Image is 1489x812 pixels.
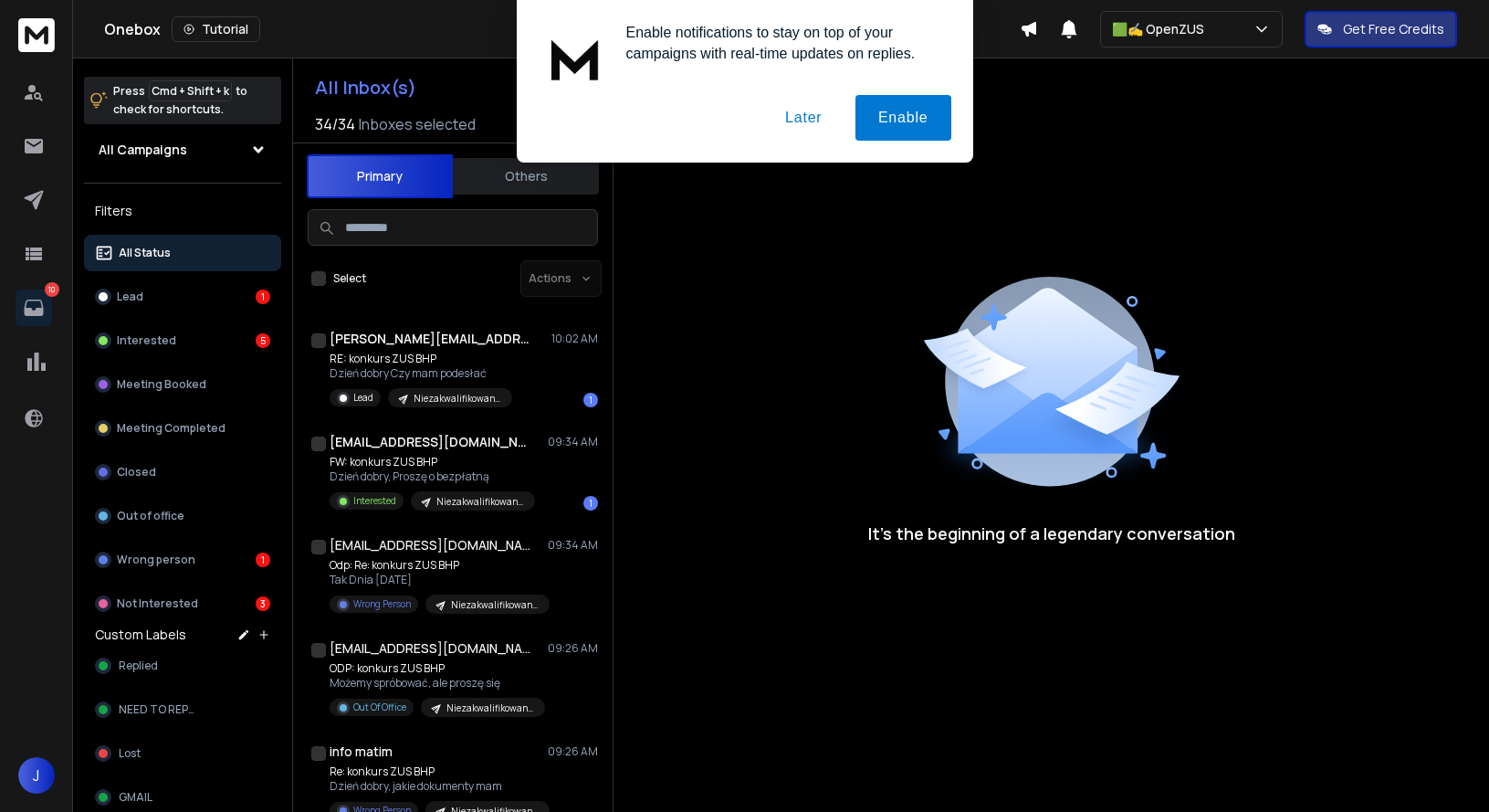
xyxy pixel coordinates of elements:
[330,676,545,691] p: Możemy spróbować, ale proszę się
[256,553,270,567] div: 1
[119,790,152,805] span: GMAIL
[119,702,198,717] span: NEED TO REPLY
[548,538,598,553] p: 09:34 AM
[84,279,281,315] button: Lead1
[330,573,549,587] p: Tak Dnia [DATE]
[330,536,530,554] h1: [EMAIL_ADDRESS][DOMAIN_NAME]
[117,290,143,304] p: Lead
[353,391,373,405] p: Lead
[45,282,59,297] p: 10
[548,744,598,759] p: 09:26 AM
[330,469,535,484] p: Dzień dobry, Proszę o bezpłatną
[330,330,530,348] h1: [PERSON_NAME][EMAIL_ADDRESS][DOMAIN_NAME]
[256,596,270,611] div: 3
[117,509,184,523] p: Out of office
[353,701,406,714] p: Out Of Office
[855,95,951,141] button: Enable
[330,558,549,573] p: Odp: Re: konkurs ZUS BHP
[117,377,206,392] p: Meeting Booked
[453,156,599,196] button: Others
[117,333,176,348] p: Interested
[18,757,55,794] button: J
[84,498,281,534] button: Out of office
[117,596,198,611] p: Not Interested
[84,691,281,728] button: NEED TO REPLY
[762,95,844,141] button: Later
[117,421,225,436] p: Meeting Completed
[330,433,530,451] h1: [EMAIL_ADDRESS][DOMAIN_NAME]
[330,765,549,779] p: Re: konkurs ZUS BHP
[446,701,534,715] p: Niezakwalifikowani 2025
[548,435,598,449] p: 09:34 AM
[84,410,281,447] button: Meeting Completed
[868,521,1235,546] p: It’s the beginning of a legendary conversation
[330,639,530,658] h1: [EMAIL_ADDRESS][DOMAIN_NAME]
[353,494,396,508] p: Interested
[84,454,281,490] button: Closed
[307,154,453,198] button: Primary
[333,271,366,286] label: Select
[119,246,171,260] p: All Status
[330,779,549,794] p: Dzień dobry, jakie dokumenty mam
[612,22,951,64] div: Enable notifications to stay on top of your campaigns with real-time updates on replies.
[330,455,535,469] p: FW: konkurs ZUS BHP
[451,598,539,612] p: Niezakwalifikowani 2025
[117,553,195,567] p: Wrong person
[16,290,52,326] a: 10
[84,198,281,224] h3: Filters
[95,626,186,644] h3: Custom Labels
[436,495,524,509] p: Niezakwalifikowani 2025
[583,496,598,511] div: 1
[353,597,411,611] p: Wrong Person
[330,366,512,381] p: Dzień dobry Czy mam podesłać
[84,542,281,578] button: Wrong person1
[583,393,598,407] div: 1
[539,22,612,95] img: notification icon
[117,465,156,480] p: Closed
[84,648,281,684] button: Replied
[548,641,598,656] p: 09:26 AM
[84,735,281,772] button: Lost
[119,659,158,673] span: Replied
[256,333,270,348] div: 5
[414,392,501,406] p: Niezakwalifikowani 2025
[119,746,141,761] span: Lost
[330,352,512,366] p: RE: konkurs ZUS BHP
[84,235,281,271] button: All Status
[256,290,270,304] div: 1
[84,322,281,359] button: Interested5
[330,743,393,761] h1: info matim
[551,332,598,346] p: 10:02 AM
[330,661,545,676] p: ODP: konkurs ZUS BHP
[84,366,281,403] button: Meeting Booked
[84,585,281,622] button: Not Interested3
